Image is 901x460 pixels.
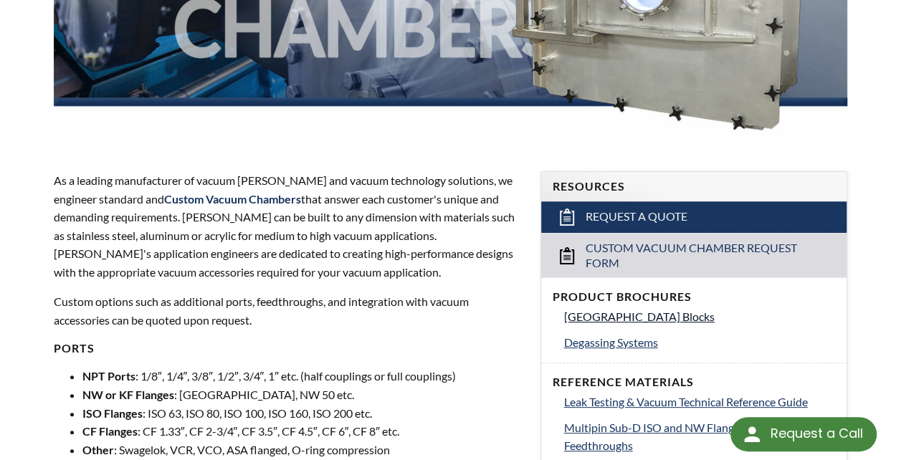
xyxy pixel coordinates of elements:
[564,307,836,326] a: [GEOGRAPHIC_DATA] Blocks
[564,421,793,453] span: Multipin Sub-D ISO and NW Flanged Electrical Feedthroughs
[82,367,523,385] li: : 1/8″, 1/4″, 3/8″, 1/2″, 3/4″, 1″ etc. (half couplings or full couplings)
[82,443,114,456] strong: Other
[82,424,138,438] strong: CF Flanges
[740,423,763,446] img: round button
[564,335,658,349] span: Degassing Systems
[82,406,143,420] strong: ISO Flanges
[564,333,836,352] a: Degassing Systems
[553,179,836,194] h4: Resources
[82,441,523,459] li: : Swagelok, VCR, VCO, ASA flanged, O-ring compression
[586,209,687,224] span: Request a Quote
[564,418,836,455] a: Multipin Sub-D ISO and NW Flanged Electrical Feedthroughs
[564,393,836,411] a: Leak Testing & Vacuum Technical Reference Guide
[586,241,803,271] span: Custom Vacuum Chamber Request Form
[553,375,836,390] h4: Reference Materials
[541,201,847,233] a: Request a Quote
[730,417,877,451] div: Request a Call
[564,395,808,408] span: Leak Testing & Vacuum Technical Reference Guide
[553,289,836,305] h4: Product Brochures
[770,417,862,450] div: Request a Call
[541,233,847,278] a: Custom Vacuum Chamber Request Form
[82,388,174,401] strong: NW or KF Flanges
[54,292,523,329] p: Custom options such as additional ports, feedthroughs, and integration with vacuum accessories ca...
[564,310,715,323] span: [GEOGRAPHIC_DATA] Blocks
[164,192,301,206] span: Custom Vacuum Chambers
[82,369,135,383] strong: NPT Ports
[54,341,523,356] h4: PORTS
[82,422,523,441] li: : CF 1.33″, CF 2-3/4″, CF 3.5″, CF 4.5″, CF 6″, CF 8″ etc.
[82,385,523,404] li: : [GEOGRAPHIC_DATA], NW 50 etc.
[82,404,523,423] li: : ISO 63, ISO 80, ISO 100, ISO 160, ISO 200 etc.
[54,171,523,282] p: As a leading manufacturer of vacuum [PERSON_NAME] and vacuum technology solutions, we engineer st...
